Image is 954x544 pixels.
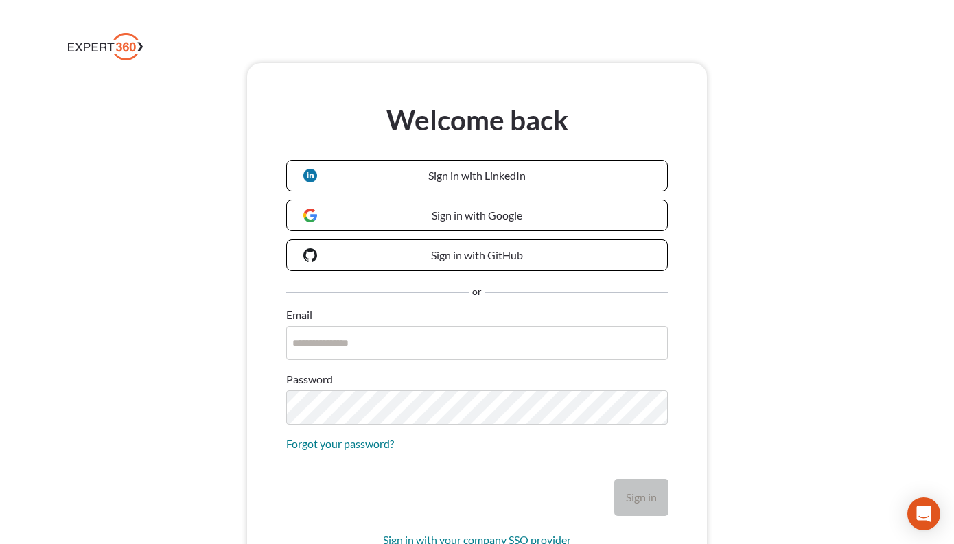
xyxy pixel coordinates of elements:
[303,248,317,262] img: GitHub logo
[626,490,657,504] span: Sign in
[286,307,312,323] label: Email
[286,160,668,191] a: Sign in with LinkedIn
[428,169,526,182] span: Sign in with LinkedIn
[286,292,469,294] hr: Separator
[286,436,394,452] a: Forgot your password?
[431,248,523,261] span: Sign in with GitHub
[286,102,668,138] h3: Welcome back
[907,497,940,530] div: Open Intercom Messenger
[286,200,668,231] a: Sign in with Google
[432,209,522,222] span: Sign in with Google
[303,209,317,222] img: Google logo
[68,33,143,60] img: Expert 360 Logo
[286,371,333,388] label: Password
[303,169,317,182] img: LinkedIn logo
[615,480,668,515] button: Sign in
[286,239,668,271] a: Sign in with GitHub
[485,292,668,294] hr: Separator
[472,285,482,301] span: or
